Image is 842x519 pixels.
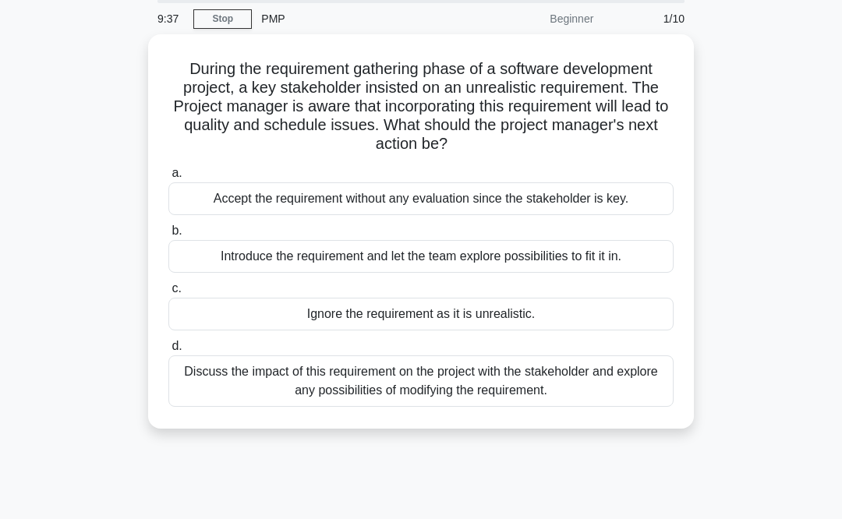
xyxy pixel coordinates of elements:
div: 9:37 [148,3,193,34]
div: Accept the requirement without any evaluation since the stakeholder is key. [168,182,674,215]
div: PMP [252,3,466,34]
div: Ignore the requirement as it is unrealistic. [168,298,674,330]
div: 1/10 [603,3,694,34]
span: b. [172,224,182,237]
span: d. [172,339,182,352]
div: Introduce the requirement and let the team explore possibilities to fit it in. [168,240,674,273]
div: Beginner [466,3,603,34]
span: a. [172,166,182,179]
span: c. [172,281,181,295]
div: Discuss the impact of this requirement on the project with the stakeholder and explore any possib... [168,355,674,407]
a: Stop [193,9,252,29]
h5: During the requirement gathering phase of a software development project, a key stakeholder insis... [167,59,675,154]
